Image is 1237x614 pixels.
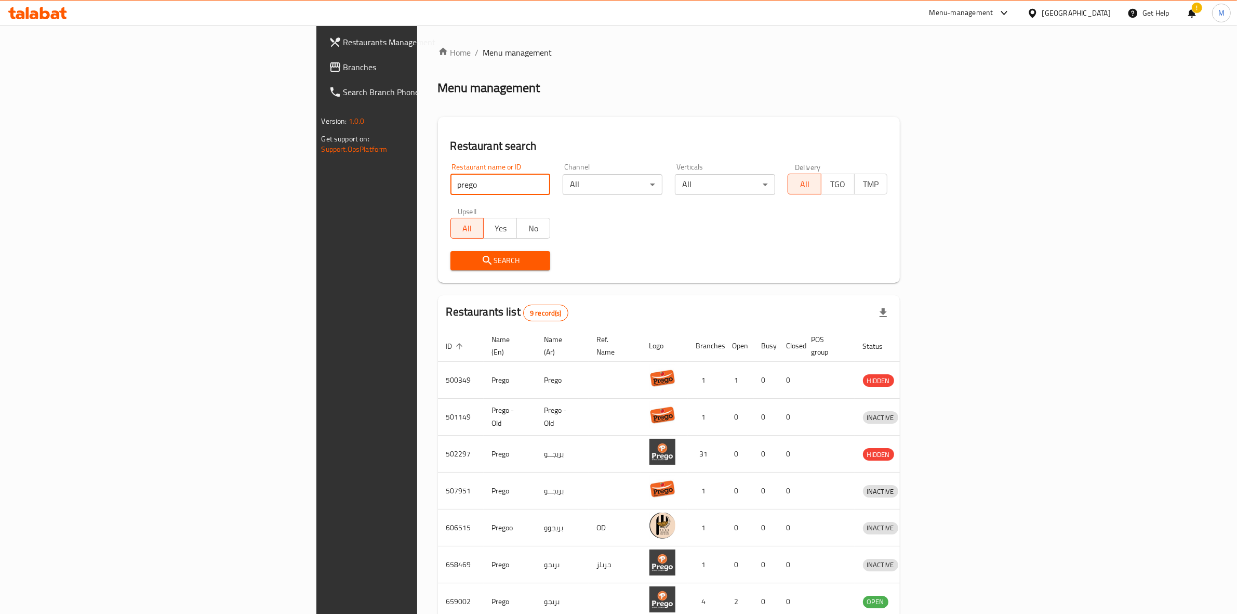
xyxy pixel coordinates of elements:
[446,304,568,321] h2: Restaurants list
[778,330,803,362] th: Closed
[863,375,894,387] span: HIDDEN
[863,411,898,424] div: INACTIVE
[753,330,778,362] th: Busy
[343,86,515,98] span: Search Branch Phone
[826,177,850,192] span: TGO
[1042,7,1111,19] div: [GEOGRAPHIC_DATA]
[492,333,524,358] span: Name (En)
[778,436,803,473] td: 0
[724,546,753,583] td: 0
[343,36,515,48] span: Restaurants Management
[438,80,540,96] h2: Menu management
[724,330,753,362] th: Open
[724,436,753,473] td: 0
[450,251,550,270] button: Search
[322,142,388,156] a: Support.OpsPlatform
[688,473,724,510] td: 1
[821,174,855,194] button: TGO
[563,174,662,195] div: All
[321,80,523,104] a: Search Branch Phone
[536,473,589,510] td: بريجــو
[322,132,369,146] span: Get support on:
[536,362,589,399] td: Prego
[863,596,888,608] span: OPEN
[724,510,753,546] td: 0
[753,399,778,436] td: 0
[438,46,900,59] nav: breadcrumb
[450,174,550,195] input: Search for restaurant name or ID..
[863,449,894,461] span: HIDDEN
[688,546,724,583] td: 1
[795,163,821,171] label: Delivery
[516,218,550,239] button: No
[483,218,517,239] button: Yes
[641,330,688,362] th: Logo
[778,473,803,510] td: 0
[863,486,898,498] span: INACTIVE
[812,333,842,358] span: POS group
[753,436,778,473] td: 0
[753,510,778,546] td: 0
[523,305,568,321] div: Total records count
[536,436,589,473] td: بريجــو
[649,365,675,391] img: Prego
[649,550,675,576] img: Prego
[778,362,803,399] td: 0
[724,362,753,399] td: 1
[688,510,724,546] td: 1
[871,301,896,325] div: Export file
[649,586,675,612] img: Prego
[521,221,546,236] span: No
[322,114,347,128] span: Version:
[455,221,480,236] span: All
[589,510,641,546] td: OD
[544,333,576,358] span: Name (Ar)
[536,399,589,436] td: Prego - Old
[863,448,894,461] div: HIDDEN
[450,218,484,239] button: All
[778,510,803,546] td: 0
[649,476,675,502] img: Prego
[753,473,778,510] td: 0
[649,513,675,539] img: Pregoo
[321,30,523,55] a: Restaurants Management
[343,61,515,73] span: Branches
[929,7,993,19] div: Menu-management
[675,174,775,195] div: All
[459,254,542,267] span: Search
[446,340,466,352] span: ID
[688,436,724,473] td: 31
[859,177,884,192] span: TMP
[649,439,675,465] img: Prego
[688,362,724,399] td: 1
[536,510,589,546] td: بريجوو
[321,55,523,80] a: Branches
[854,174,888,194] button: TMP
[792,177,817,192] span: All
[649,402,675,428] img: Prego - Old
[589,546,641,583] td: جريلز
[536,546,589,583] td: بريجو
[778,546,803,583] td: 0
[863,340,897,352] span: Status
[450,138,888,154] h2: Restaurant search
[863,412,898,424] span: INACTIVE
[863,559,898,571] span: INACTIVE
[863,374,894,387] div: HIDDEN
[1218,7,1225,19] span: M
[724,473,753,510] td: 0
[724,399,753,436] td: 0
[524,308,568,318] span: 9 record(s)
[597,333,629,358] span: Ref. Name
[688,330,724,362] th: Branches
[488,221,513,236] span: Yes
[863,522,898,534] span: INACTIVE
[788,174,821,194] button: All
[753,362,778,399] td: 0
[753,546,778,583] td: 0
[688,399,724,436] td: 1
